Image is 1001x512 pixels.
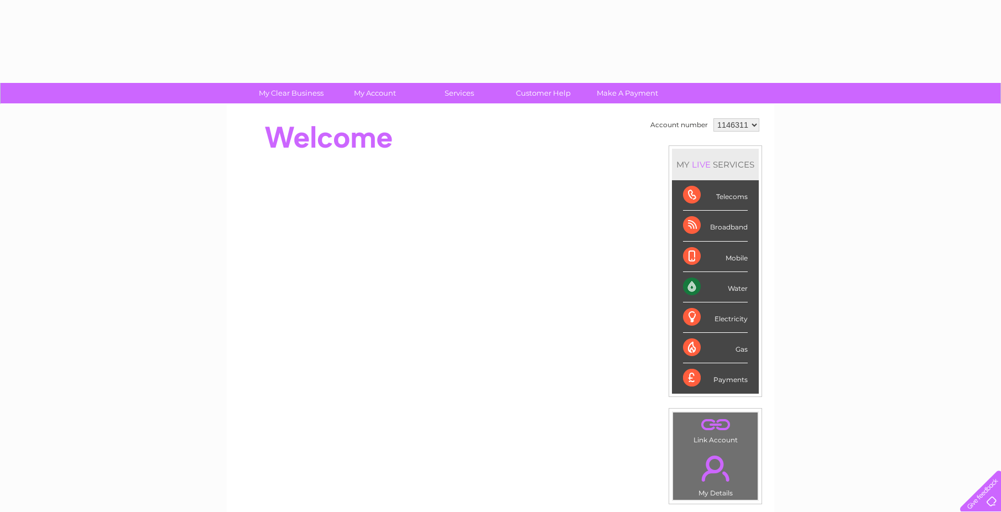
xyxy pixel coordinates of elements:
[683,272,748,302] div: Water
[683,242,748,272] div: Mobile
[672,412,758,447] td: Link Account
[582,83,673,103] a: Make A Payment
[672,149,759,180] div: MY SERVICES
[683,180,748,211] div: Telecoms
[683,211,748,241] div: Broadband
[690,159,713,170] div: LIVE
[672,446,758,500] td: My Details
[683,333,748,363] div: Gas
[676,415,755,435] a: .
[246,83,337,103] a: My Clear Business
[498,83,589,103] a: Customer Help
[330,83,421,103] a: My Account
[683,302,748,333] div: Electricity
[676,449,755,488] a: .
[683,363,748,393] div: Payments
[648,116,711,134] td: Account number
[414,83,505,103] a: Services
